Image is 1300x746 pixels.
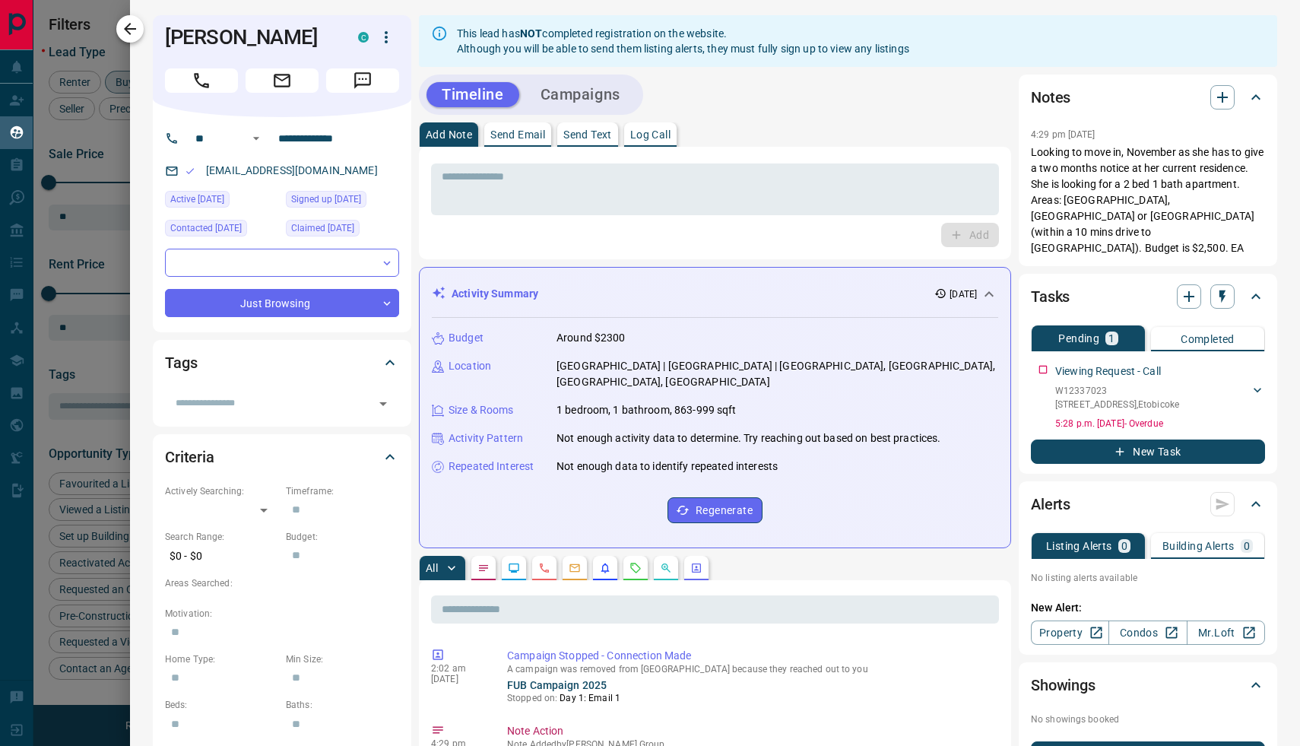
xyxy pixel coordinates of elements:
p: Log Call [630,129,671,140]
div: Criteria [165,439,399,475]
h2: Tasks [1031,284,1070,309]
div: Wed Sep 10 2025 [165,191,278,212]
h2: Alerts [1031,492,1070,516]
p: 0 [1244,541,1250,551]
a: [EMAIL_ADDRESS][DOMAIN_NAME] [206,164,378,176]
span: Claimed [DATE] [291,221,354,236]
p: Location [449,358,491,374]
span: Contacted [DATE] [170,221,242,236]
p: Home Type: [165,652,278,666]
div: Wed Sep 10 2025 [165,220,278,241]
div: Just Browsing [165,289,399,317]
button: Campaigns [525,82,636,107]
p: Motivation: [165,607,399,621]
p: [STREET_ADDRESS] , Etobicoke [1055,398,1179,411]
p: 1 bedroom, 1 bathroom, 863-999 sqft [556,402,737,418]
span: Call [165,68,238,93]
p: All [426,563,438,573]
div: Tags [165,344,399,381]
div: condos.ca [358,32,369,43]
p: Timeframe: [286,484,399,498]
div: Fri Sep 12 2025 [286,220,399,241]
p: Send Email [490,129,545,140]
p: Min Size: [286,652,399,666]
p: Beds: [165,698,278,712]
p: Activity Pattern [449,430,523,446]
div: This lead has completed registration on the website. Although you will be able to send them listi... [457,20,909,62]
svg: Calls [538,562,550,574]
p: Size & Rooms [449,402,514,418]
p: Viewing Request - Call [1055,363,1161,379]
button: Timeline [426,82,519,107]
div: Tasks [1031,278,1265,315]
a: FUB Campaign 2025 [507,679,607,691]
p: 1 [1108,333,1115,344]
p: Actively Searching: [165,484,278,498]
p: Pending [1058,333,1099,344]
a: Property [1031,621,1109,645]
h2: Criteria [165,445,214,469]
h2: Tags [165,351,197,375]
p: [DATE] [950,287,977,301]
button: Open [373,393,394,414]
p: Search Range: [165,530,278,544]
p: 0 [1121,541,1127,551]
p: Note Action [507,723,993,739]
svg: Notes [477,562,490,574]
p: Stopped on: [507,691,993,705]
a: Condos [1108,621,1187,645]
p: Completed [1181,334,1235,344]
p: Listing Alerts [1046,541,1112,551]
p: Send Text [563,129,612,140]
button: New Task [1031,440,1265,464]
svg: Email Valid [185,166,195,176]
p: $0 - $0 [165,544,278,569]
div: Wed Sep 10 2025 [286,191,399,212]
p: Looking to move in, November as she has to give a two months notice at her current residence. She... [1031,144,1265,256]
p: Not enough data to identify repeated interests [556,459,778,475]
svg: Lead Browsing Activity [508,562,520,574]
strong: NOT [520,27,542,40]
div: Activity Summary[DATE] [432,280,998,308]
p: [DATE] [431,674,484,684]
p: [GEOGRAPHIC_DATA] | [GEOGRAPHIC_DATA] | [GEOGRAPHIC_DATA], [GEOGRAPHIC_DATA], [GEOGRAPHIC_DATA], ... [556,358,998,390]
button: Regenerate [667,497,763,523]
p: No listing alerts available [1031,571,1265,585]
span: Signed up [DATE] [291,192,361,207]
p: Budget: [286,530,399,544]
p: Baths: [286,698,399,712]
p: Campaign Stopped - Connection Made [507,648,993,664]
h2: Showings [1031,673,1095,697]
span: Email [246,68,319,93]
p: Activity Summary [452,286,538,302]
svg: Emails [569,562,581,574]
p: Around $2300 [556,330,626,346]
p: Areas Searched: [165,576,399,590]
p: A campaign was removed from [GEOGRAPHIC_DATA] because they reached out to you [507,664,993,675]
svg: Requests [629,562,642,574]
div: Showings [1031,667,1265,703]
h2: Notes [1031,85,1070,110]
p: Repeated Interest [449,459,534,475]
span: Day 1: Email 1 [560,693,620,703]
svg: Listing Alerts [599,562,611,574]
span: Active [DATE] [170,192,224,207]
p: 5:28 p.m. [DATE] - Overdue [1055,417,1265,430]
p: 2:02 am [431,663,484,674]
p: 4:29 pm [DATE] [1031,129,1095,140]
div: Alerts [1031,486,1265,522]
a: Mr.Loft [1187,621,1265,645]
svg: Agent Actions [690,562,702,574]
p: W12337023 [1055,384,1179,398]
span: Message [326,68,399,93]
div: W12337023[STREET_ADDRESS],Etobicoke [1055,381,1265,414]
p: Building Alerts [1162,541,1235,551]
svg: Opportunities [660,562,672,574]
h1: [PERSON_NAME] [165,25,335,49]
p: Budget [449,330,484,346]
p: Not enough activity data to determine. Try reaching out based on best practices. [556,430,941,446]
p: Add Note [426,129,472,140]
p: New Alert: [1031,600,1265,616]
div: Notes [1031,79,1265,116]
p: No showings booked [1031,713,1265,726]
